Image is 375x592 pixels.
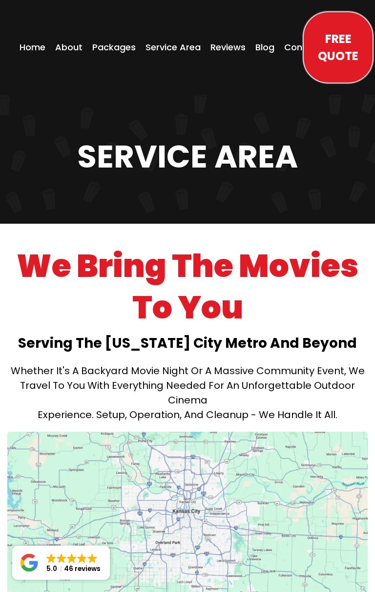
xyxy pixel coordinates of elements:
a: Reviews [208,38,249,57]
h1: Service Area [2,141,373,172]
a: Blog [252,38,277,57]
span: Free Quote [314,30,362,64]
a: Close GoogleGoogleGoogleGoogleGoogle 5.046 reviews [12,546,110,580]
a: Service Area [143,38,204,57]
p: travel to you with everything needed for an unforgettable outdoor cinema [2,378,373,407]
a: Contact [281,38,324,57]
a: About [52,38,85,57]
a: Home [17,38,48,57]
strong: Serving the [US_STATE] City metro and beyond [18,334,357,353]
p: experience. Setup, operation, and cleanup - we handle it all. [2,407,373,422]
h1: We Bring The Movies To You [2,246,373,328]
a: Free Quote [304,12,373,83]
a: Packages [89,38,139,57]
p: Whether it's a backyard movie night or a massive community event, we [2,363,373,378]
